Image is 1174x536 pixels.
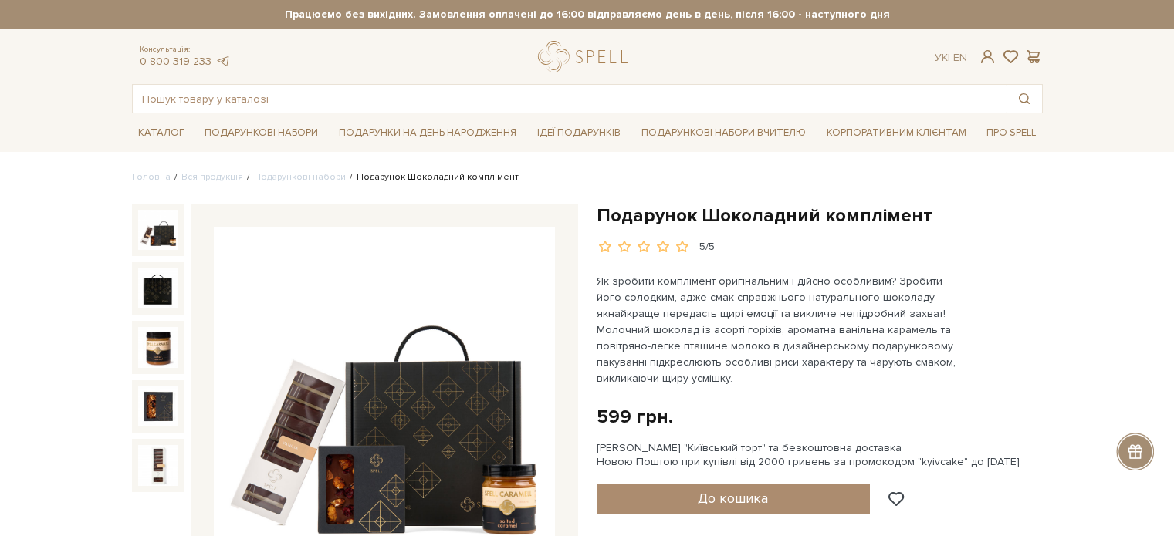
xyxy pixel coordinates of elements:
h1: Подарунок Шоколадний комплімент [597,204,1043,228]
a: Про Spell [980,121,1042,145]
a: telegram [215,55,231,68]
div: Ук [935,51,967,65]
a: 0 800 319 233 [140,55,211,68]
a: Подарункові набори [254,171,346,183]
div: 5/5 [699,240,715,255]
input: Пошук товару у каталозі [133,85,1007,113]
a: En [953,51,967,64]
a: Подарункові набори Вчителю [635,120,812,146]
li: Подарунок Шоколадний комплімент [346,170,519,184]
button: До кошика [597,484,871,514]
button: Пошук товару у каталозі [1007,85,1042,113]
img: Подарунок Шоколадний комплімент [138,445,178,485]
a: Корпоративним клієнтам [820,121,973,145]
span: Консультація: [140,45,231,55]
div: [PERSON_NAME] "Київський торт" та безкоштовна доставка Новою Поштою при купівлі від 2000 гривень ... [597,441,1043,469]
a: Вся продукція [181,171,243,183]
strong: Працюємо без вихідних. Замовлення оплачені до 16:00 відправляємо день в день, після 16:00 - насту... [132,8,1043,22]
span: До кошика [698,490,768,507]
img: Подарунок Шоколадний комплімент [138,268,178,308]
a: logo [538,41,634,72]
a: Подарункові набори [198,121,324,145]
a: Ідеї подарунків [531,121,627,145]
div: 599 грн. [597,405,673,429]
a: Головна [132,171,171,183]
img: Подарунок Шоколадний комплімент [138,210,178,250]
img: Подарунок Шоколадний комплімент [138,386,178,426]
img: Подарунок Шоколадний комплімент [138,327,178,367]
span: | [948,51,950,64]
a: Подарунки на День народження [333,121,523,145]
a: Каталог [132,121,191,145]
p: Як зробити комплімент оригінальним і дійсно особливим? Зробити його солодким, адже смак справжньо... [597,273,959,386]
